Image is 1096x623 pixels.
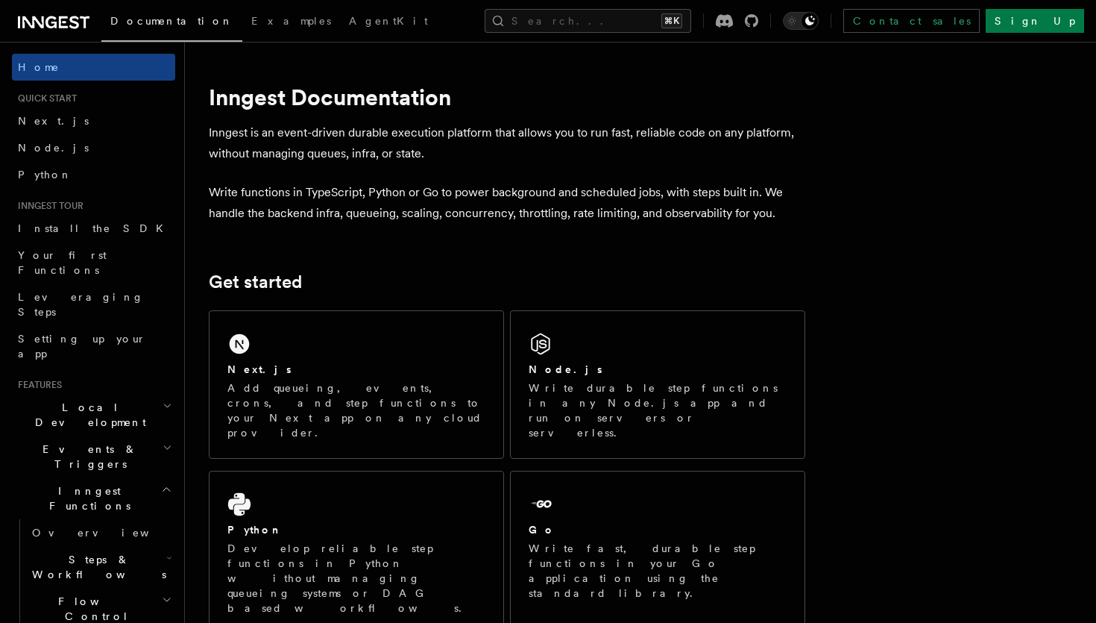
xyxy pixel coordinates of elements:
h1: Inngest Documentation [209,84,805,110]
span: Documentation [110,15,233,27]
span: Node.js [18,142,89,154]
a: Documentation [101,4,242,42]
button: Toggle dark mode [783,12,819,30]
span: Overview [32,527,186,539]
span: Inngest Functions [12,483,161,513]
a: AgentKit [340,4,437,40]
a: Setting up your app [12,325,175,367]
span: Local Development [12,400,163,430]
span: Python [18,169,72,181]
button: Inngest Functions [12,478,175,519]
span: Install the SDK [18,222,172,234]
span: Leveraging Steps [18,291,144,318]
a: Leveraging Steps [12,284,175,325]
a: Contact sales [843,9,980,33]
a: Node.jsWrite durable step functions in any Node.js app and run on servers or serverless. [510,310,805,459]
a: Sign Up [986,9,1084,33]
button: Events & Triggers [12,436,175,478]
span: Quick start [12,93,77,104]
h2: Node.js [529,362,602,377]
kbd: ⌘K [661,13,682,28]
span: Setting up your app [18,333,146,360]
button: Steps & Workflows [26,546,175,588]
span: Features [12,379,62,391]
span: Your first Functions [18,249,107,276]
span: Next.js [18,115,89,127]
a: Next.jsAdd queueing, events, crons, and step functions to your Next app on any cloud provider. [209,310,504,459]
span: Events & Triggers [12,442,163,472]
span: Steps & Workflows [26,552,166,582]
h2: Python [227,522,283,537]
a: Home [12,54,175,81]
p: Write fast, durable step functions in your Go application using the standard library. [529,541,787,601]
h2: Go [529,522,555,537]
span: Inngest tour [12,200,84,212]
p: Inngest is an event-driven durable execution platform that allows you to run fast, reliable code ... [209,122,805,164]
p: Write durable step functions in any Node.js app and run on servers or serverless. [529,381,787,440]
button: Local Development [12,394,175,436]
span: Home [18,60,60,75]
a: Next.js [12,107,175,134]
a: Install the SDK [12,215,175,242]
p: Add queueing, events, crons, and step functions to your Next app on any cloud provider. [227,381,485,440]
a: Node.js [12,134,175,161]
button: Search...⌘K [485,9,691,33]
h2: Next.js [227,362,292,377]
a: Examples [242,4,340,40]
span: AgentKit [349,15,428,27]
a: Get started [209,272,302,292]
span: Examples [251,15,331,27]
p: Write functions in TypeScript, Python or Go to power background and scheduled jobs, with steps bu... [209,182,805,224]
a: Your first Functions [12,242,175,284]
p: Develop reliable step functions in Python without managing queueing systems or DAG based workflows. [227,541,485,616]
a: Overview [26,519,175,546]
a: Python [12,161,175,188]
